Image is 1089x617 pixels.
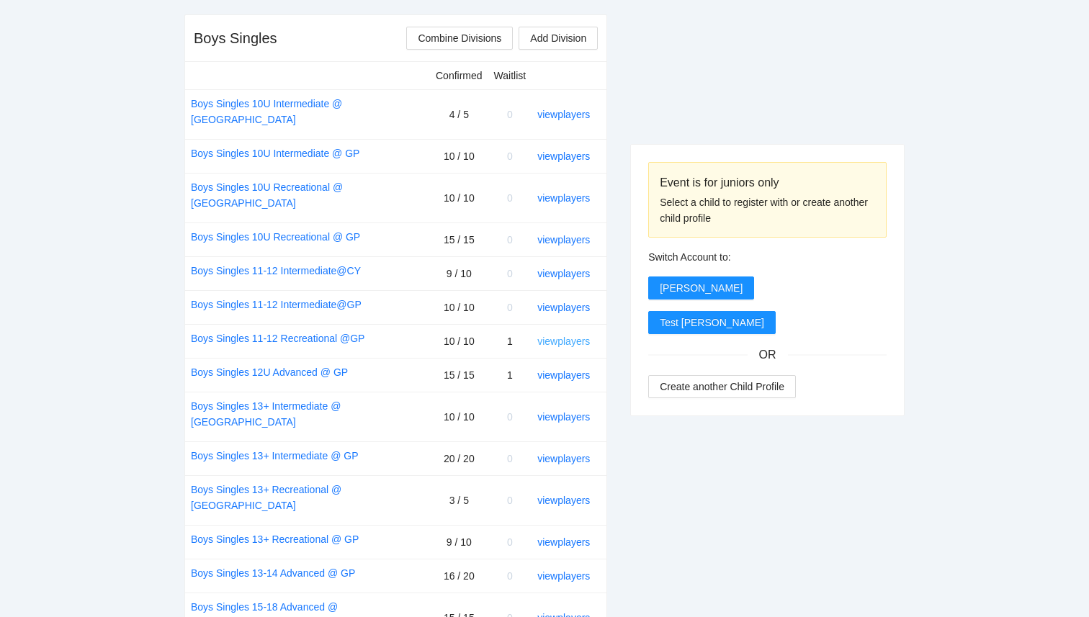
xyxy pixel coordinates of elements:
[660,379,784,395] span: Create another Child Profile
[507,150,513,162] span: 0
[537,335,590,347] a: view players
[430,324,488,358] td: 10 / 10
[648,311,776,334] button: Test [PERSON_NAME]
[430,525,488,559] td: 9 / 10
[507,411,513,423] span: 0
[537,268,590,279] a: view players
[418,30,501,46] span: Combine Divisions
[191,482,424,513] a: Boys Singles 13+ Recreational @ [GEOGRAPHIC_DATA]
[191,364,348,380] a: Boys Singles 12U Advanced @ GP
[430,392,488,441] td: 10 / 10
[436,68,483,84] div: Confirmed
[537,453,590,464] a: view players
[519,27,598,50] button: Add Division
[191,565,355,581] a: Boys Singles 13-14 Advanced @ GP
[191,531,359,547] a: Boys Singles 13+ Recreational @ GP
[537,192,590,204] a: view players
[430,139,488,173] td: 10 / 10
[660,174,875,192] div: Event is for juniors only
[537,536,590,548] a: view players
[191,330,364,346] a: Boys Singles 11-12 Recreational @GP
[507,109,513,120] span: 0
[537,150,590,162] a: view players
[537,369,590,381] a: view players
[660,315,764,330] span: Test [PERSON_NAME]
[191,145,359,161] a: Boys Singles 10U Intermediate @ GP
[430,222,488,256] td: 15 / 15
[430,173,488,222] td: 10 / 10
[537,302,590,313] a: view players
[406,27,513,50] button: Combine Divisions
[507,453,513,464] span: 0
[537,234,590,246] a: view players
[191,229,360,245] a: Boys Singles 10U Recreational @ GP
[507,302,513,313] span: 0
[648,276,754,300] button: [PERSON_NAME]
[507,570,513,582] span: 0
[537,411,590,423] a: view players
[430,475,488,525] td: 3 / 5
[430,256,488,290] td: 9 / 10
[648,249,887,265] div: Switch Account to:
[537,109,590,120] a: view players
[430,290,488,324] td: 10 / 10
[430,441,488,475] td: 20 / 20
[191,263,361,279] a: Boys Singles 11-12 Intermediate@CY
[660,194,875,226] div: Select a child to register with or create another child profile
[648,375,796,398] button: Create another Child Profile
[191,297,362,312] a: Boys Singles 11-12 Intermediate@GP
[530,30,586,46] span: Add Division
[507,234,513,246] span: 0
[488,358,532,392] td: 1
[191,96,424,127] a: Boys Singles 10U Intermediate @ [GEOGRAPHIC_DATA]
[430,559,488,593] td: 16 / 20
[748,346,788,364] span: OR
[507,192,513,204] span: 0
[494,68,526,84] div: Waitlist
[537,495,590,506] a: view players
[191,448,359,464] a: Boys Singles 13+ Intermediate @ GP
[430,358,488,392] td: 15 / 15
[507,536,513,548] span: 0
[507,495,513,506] span: 0
[191,179,424,211] a: Boys Singles 10U Recreational @ [GEOGRAPHIC_DATA]
[191,398,424,430] a: Boys Singles 13+ Intermediate @ [GEOGRAPHIC_DATA]
[507,268,513,279] span: 0
[537,570,590,582] a: view players
[430,89,488,139] td: 4 / 5
[660,280,743,296] span: [PERSON_NAME]
[194,28,277,48] div: Boys Singles
[488,324,532,358] td: 1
